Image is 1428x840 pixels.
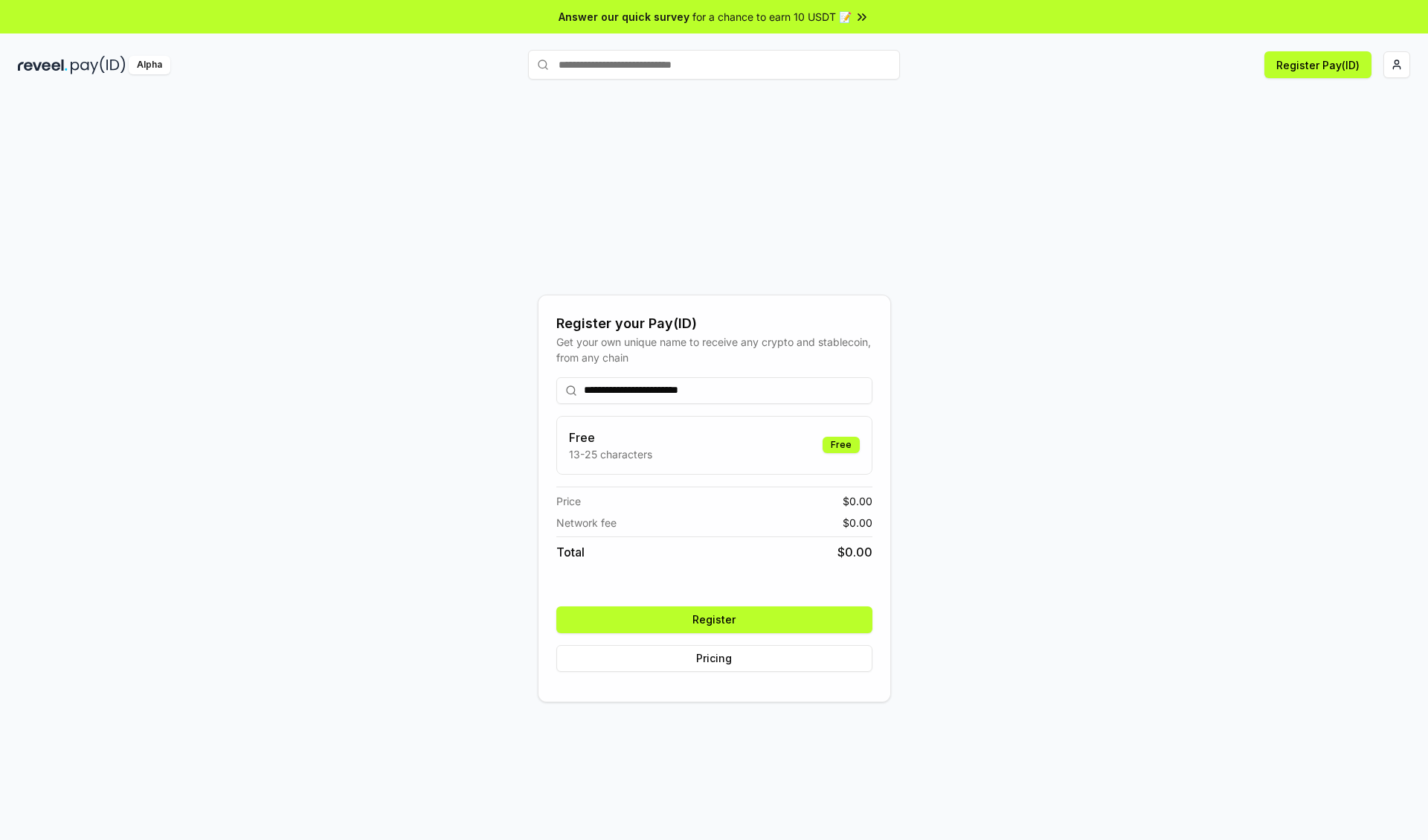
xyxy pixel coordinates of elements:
[837,543,872,561] span: $ 0.00
[569,446,652,462] p: 13-25 characters
[556,543,585,561] span: Total
[556,645,872,672] button: Pricing
[71,56,126,74] img: pay_id
[569,429,652,446] h3: Free
[559,9,689,25] span: Answer our quick survey
[692,9,852,25] span: for a chance to earn 10 USDT 📝
[823,437,860,453] div: Free
[556,515,617,530] span: Network fee
[556,334,872,365] div: Get your own unique name to receive any crypto and stablecoin, from any chain
[843,515,872,530] span: $ 0.00
[556,606,872,633] button: Register
[556,493,581,509] span: Price
[556,313,872,334] div: Register your Pay(ID)
[1264,51,1371,78] button: Register Pay(ID)
[129,56,170,74] div: Alpha
[18,56,68,74] img: reveel_dark
[843,493,872,509] span: $ 0.00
